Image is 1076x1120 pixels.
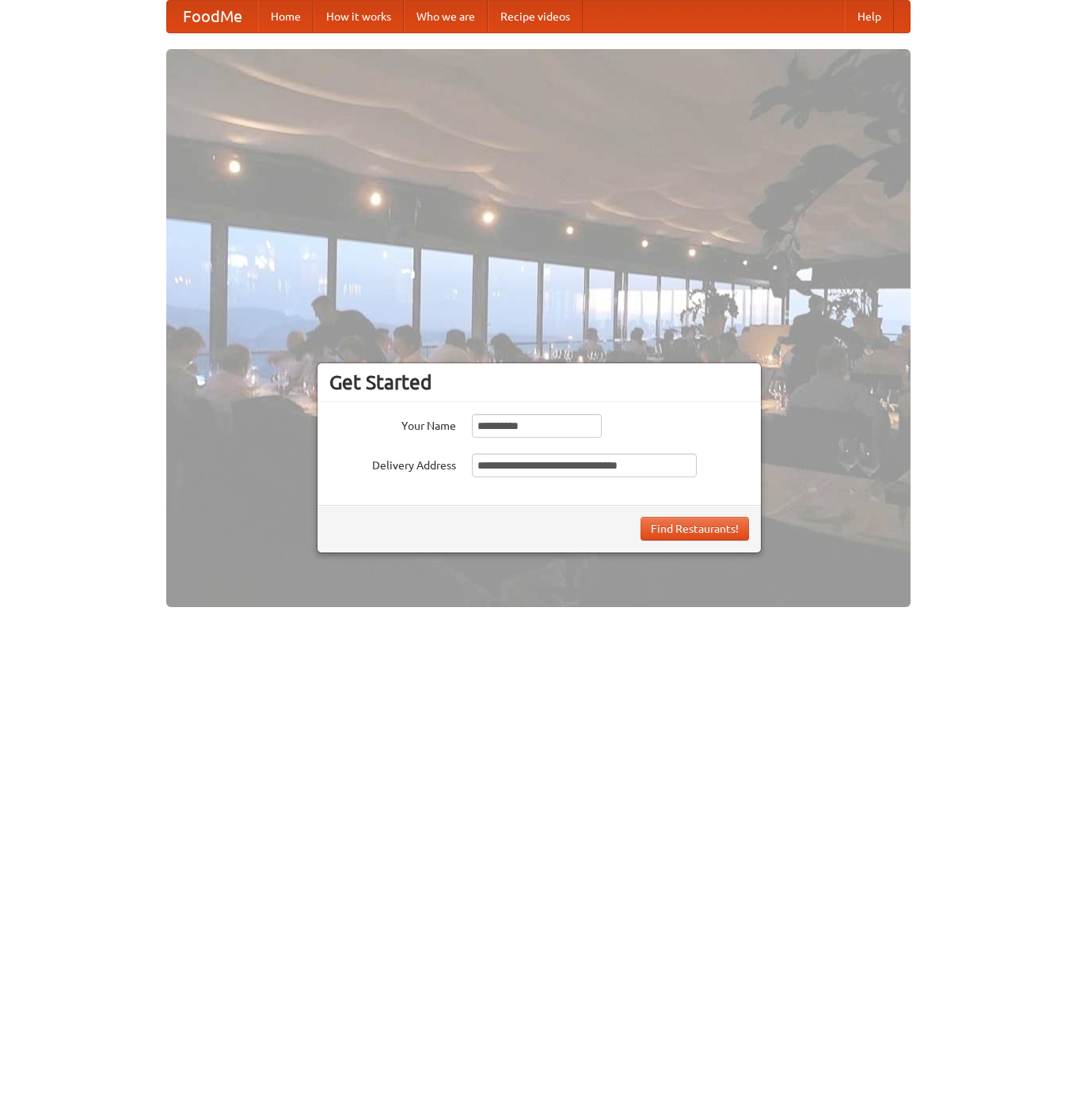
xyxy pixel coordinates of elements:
a: Recipe videos [488,1,583,32]
a: Home [258,1,314,32]
h3: Get Started [329,370,749,394]
a: Who we are [404,1,488,32]
a: FoodMe [167,1,258,32]
label: Delivery Address [329,454,456,473]
button: Find Restaurants! [641,517,749,541]
a: Help [845,1,894,32]
label: Your Name [329,414,456,434]
a: How it works [314,1,404,32]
